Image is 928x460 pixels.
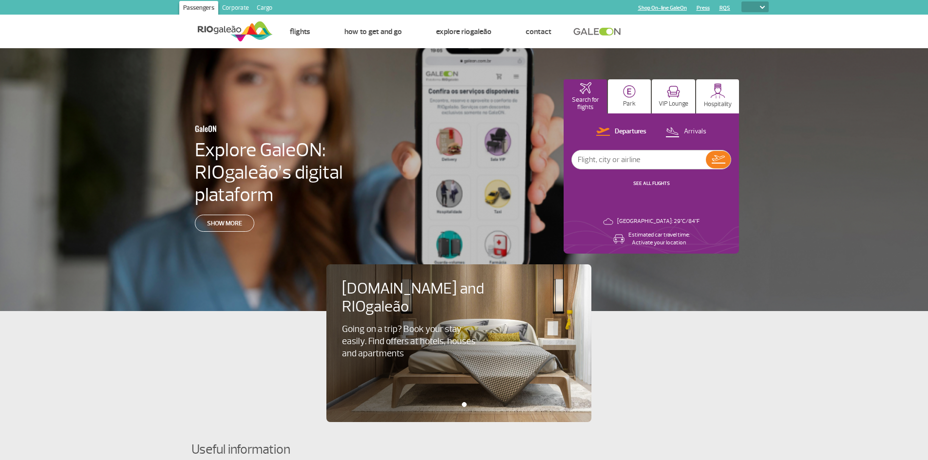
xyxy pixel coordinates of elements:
a: SEE ALL FLIGHTS [633,180,670,186]
p: Estimated car travel time: Activate your location [628,231,690,247]
a: Show more [195,215,254,232]
img: hospitality.svg [710,83,725,98]
button: Search for flights [564,79,607,113]
p: VIP Lounge [659,100,688,108]
h4: Useful information [191,441,737,459]
button: Arrivals [663,126,709,138]
p: Arrivals [684,127,706,136]
img: carParkingHome.svg [623,85,636,98]
p: Park [623,100,636,108]
button: Hospitality [696,79,739,113]
p: Hospitality [704,101,732,108]
a: Flights [290,27,310,37]
button: Departures [593,126,649,138]
h4: Explore GaleON: RIOgaleão’s digital plataform [195,139,405,206]
a: How to get and go [344,27,402,37]
img: vipRoom.svg [667,86,680,98]
a: Cargo [253,1,276,17]
a: Shop On-line GaleOn [638,5,687,11]
a: [DOMAIN_NAME] and RIOgaleãoGoing on a trip? Book your stay easily. Find offers at hotels, houses ... [342,280,576,360]
button: VIP Lounge [652,79,695,113]
p: Search for flights [568,96,602,111]
a: Press [697,5,710,11]
button: SEE ALL FLIGHTS [630,180,673,187]
a: Passengers [179,1,218,17]
input: Flight, city or airline [572,150,706,169]
a: Explore RIOgaleão [436,27,492,37]
h4: [DOMAIN_NAME] and RIOgaleão [342,280,497,316]
img: airplaneHomeActive.svg [580,82,591,94]
h3: GaleON [195,118,358,139]
p: [GEOGRAPHIC_DATA]: 29°C/84°F [617,218,700,225]
p: Departures [615,127,646,136]
p: Going on a trip? Book your stay easily. Find offers at hotels, houses and apartments [342,323,480,360]
a: Corporate [218,1,253,17]
a: RQS [720,5,730,11]
a: Contact [526,27,551,37]
button: Park [608,79,651,113]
